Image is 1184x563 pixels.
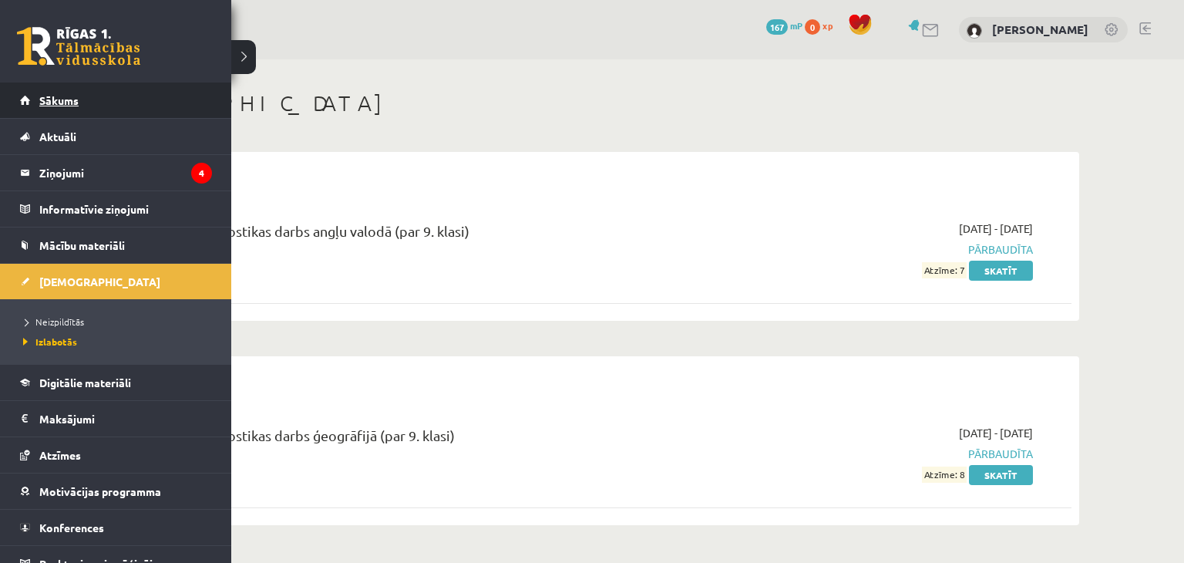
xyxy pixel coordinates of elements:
a: Atzīmes [20,437,212,473]
span: xp [822,19,832,32]
span: Atzīme: 7 [922,262,967,278]
span: Sākums [39,93,79,107]
span: [DEMOGRAPHIC_DATA] [39,275,160,288]
a: Digitālie materiāli [20,365,212,400]
span: 0 [805,19,820,35]
a: Mācību materiāli [20,228,212,263]
a: Aktuāli [20,119,212,154]
a: Informatīvie ziņojumi [20,191,212,227]
span: Pārbaudīta [742,241,1033,258]
legend: Informatīvie ziņojumi [39,191,212,227]
span: Pārbaudīta [742,446,1033,462]
a: Maksājumi [20,401,212,437]
div: 10.a2 klases diagnostikas darbs ģeogrāfijā (par 9. klasi) [116,425,719,453]
span: Konferences [39,521,104,534]
span: Atzīmes [39,448,81,462]
span: Aktuāli [39,130,76,143]
legend: Maksājumi [39,401,212,437]
a: [DEMOGRAPHIC_DATA] [20,264,212,299]
a: Konferences [20,510,212,545]
span: [DATE] - [DATE] [959,425,1033,441]
a: Skatīt [969,465,1033,485]
span: Mācību materiāli [39,238,125,252]
h1: [DEMOGRAPHIC_DATA] [92,90,1079,116]
a: [PERSON_NAME] [992,22,1088,37]
a: Sākums [20,83,212,118]
span: Izlabotās [19,335,77,348]
span: Atzīme: 8 [922,467,967,483]
span: mP [790,19,802,32]
i: 4 [191,163,212,184]
a: Skatīt [969,261,1033,281]
span: Motivācijas programma [39,484,161,498]
img: Iļja Šestakovs [967,23,982,39]
div: 10.a2 klases diagnostikas darbs angļu valodā (par 9. klasi) [116,221,719,249]
a: Motivācijas programma [20,474,212,509]
span: Digitālie materiāli [39,376,131,389]
a: Rīgas 1. Tālmācības vidusskola [17,27,140,66]
a: 0 xp [805,19,840,32]
span: 167 [766,19,788,35]
span: [DATE] - [DATE] [959,221,1033,237]
span: Neizpildītās [19,315,84,328]
a: Neizpildītās [19,315,216,329]
a: Izlabotās [19,335,216,349]
a: 167 mP [766,19,802,32]
a: Ziņojumi4 [20,155,212,190]
legend: Ziņojumi [39,155,212,190]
